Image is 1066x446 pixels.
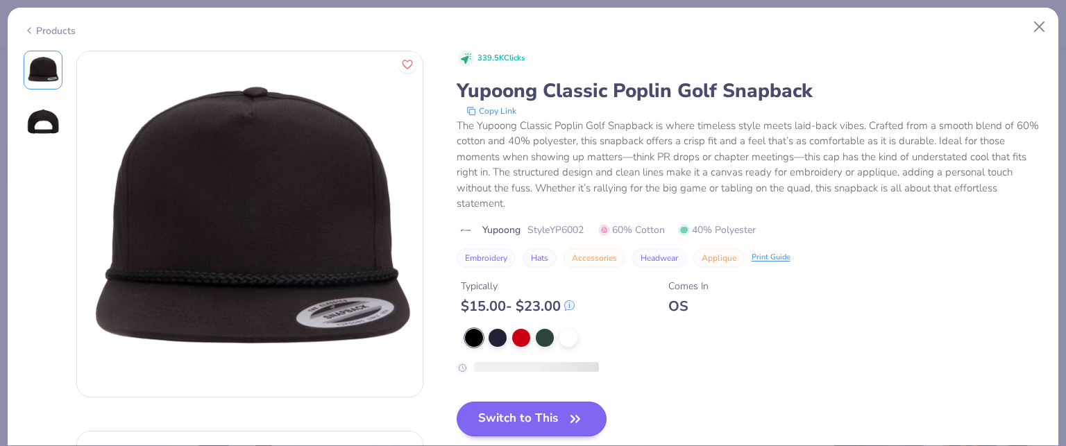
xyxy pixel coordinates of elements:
div: OS [668,298,709,315]
div: Yupoong Classic Poplin Golf Snapback [457,78,1043,104]
button: Applique [693,248,745,268]
button: Embroidery [457,248,516,268]
button: Hats [523,248,557,268]
img: brand logo [457,225,475,236]
button: Like [398,55,416,74]
div: Comes In [668,279,709,293]
span: 339.5K Clicks [477,53,525,65]
div: Typically [461,279,575,293]
div: The Yupoong Classic Poplin Golf Snapback is where timeless style meets laid-back vibes. Crafted f... [457,118,1043,212]
button: Switch to This [457,402,607,436]
div: $ 15.00 - $ 23.00 [461,298,575,315]
span: 40% Polyester [679,223,756,237]
button: Close [1026,14,1053,40]
span: 60% Cotton [599,223,665,237]
span: Style YP6002 [527,223,584,237]
button: Headwear [632,248,686,268]
div: Products [24,24,76,38]
button: Accessories [564,248,625,268]
div: Print Guide [752,252,790,264]
img: Front [26,53,60,87]
button: copy to clipboard [462,104,521,118]
span: Yupoong [482,223,521,237]
img: Front [77,51,423,397]
img: Back [26,106,60,139]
